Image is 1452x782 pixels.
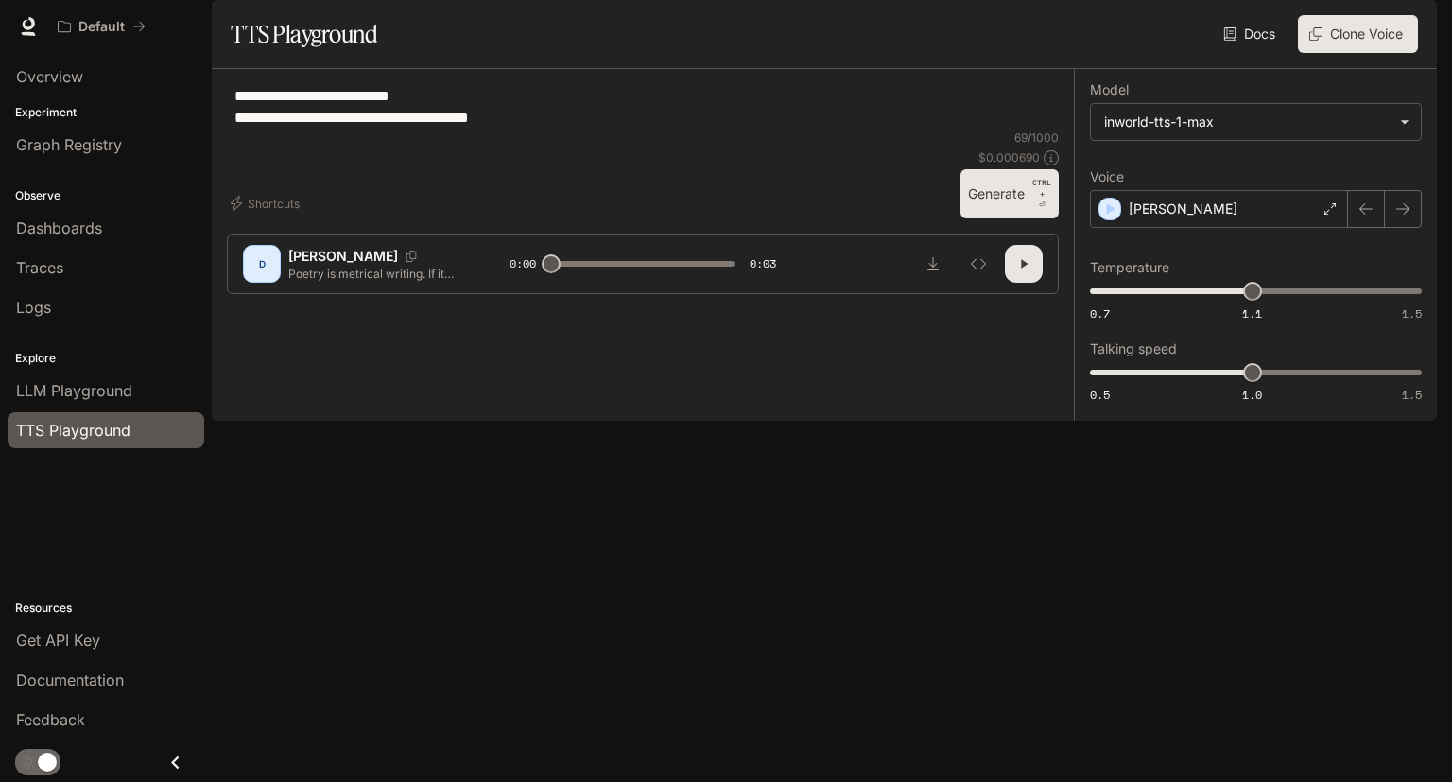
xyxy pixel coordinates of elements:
p: $ 0.000690 [978,149,1040,165]
a: Docs [1219,15,1283,53]
div: inworld-tts-1-max [1091,104,1421,140]
span: 0.7 [1090,305,1110,321]
button: Clone Voice [1298,15,1418,53]
span: 1.0 [1242,387,1262,403]
p: Temperature [1090,261,1169,274]
div: D [247,249,277,279]
button: Inspect [959,245,997,283]
button: Download audio [914,245,952,283]
h1: TTS Playground [231,15,377,53]
p: Voice [1090,170,1124,183]
p: [PERSON_NAME] [1129,200,1237,218]
p: Default [78,19,125,35]
p: Poetry is metrical writing. If it isn't that I don't know what it is. [288,266,464,282]
button: Copy Voice ID [398,251,424,262]
span: 0:03 [750,254,776,273]
span: 1.5 [1402,305,1422,321]
span: 0:00 [510,254,536,273]
p: Talking speed [1090,342,1177,356]
button: All workspaces [49,8,154,45]
p: ⏎ [1032,177,1051,211]
span: 1.1 [1242,305,1262,321]
div: inworld-tts-1-max [1104,113,1391,131]
button: GenerateCTRL +⏎ [960,169,1059,218]
p: Model [1090,83,1129,96]
span: 1.5 [1402,387,1422,403]
span: 0.5 [1090,387,1110,403]
p: 69 / 1000 [1014,130,1059,146]
p: [PERSON_NAME] [288,247,398,266]
p: CTRL + [1032,177,1051,200]
button: Shortcuts [227,188,307,218]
